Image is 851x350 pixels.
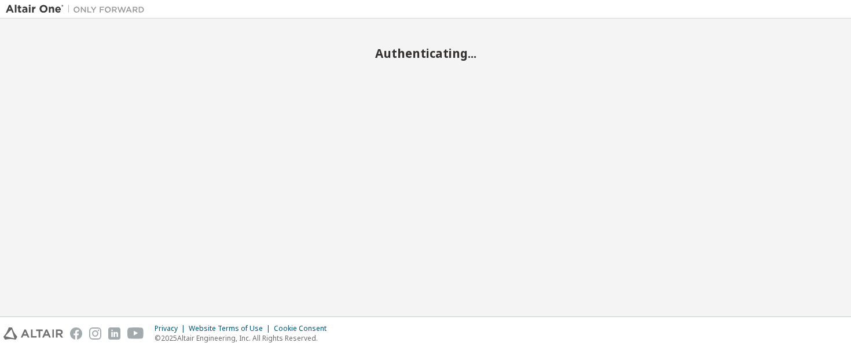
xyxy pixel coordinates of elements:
[6,3,151,15] img: Altair One
[70,327,82,340] img: facebook.svg
[274,324,333,333] div: Cookie Consent
[127,327,144,340] img: youtube.svg
[108,327,120,340] img: linkedin.svg
[89,327,101,340] img: instagram.svg
[155,324,189,333] div: Privacy
[3,327,63,340] img: altair_logo.svg
[6,46,845,61] h2: Authenticating...
[155,333,333,343] p: © 2025 Altair Engineering, Inc. All Rights Reserved.
[189,324,274,333] div: Website Terms of Use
